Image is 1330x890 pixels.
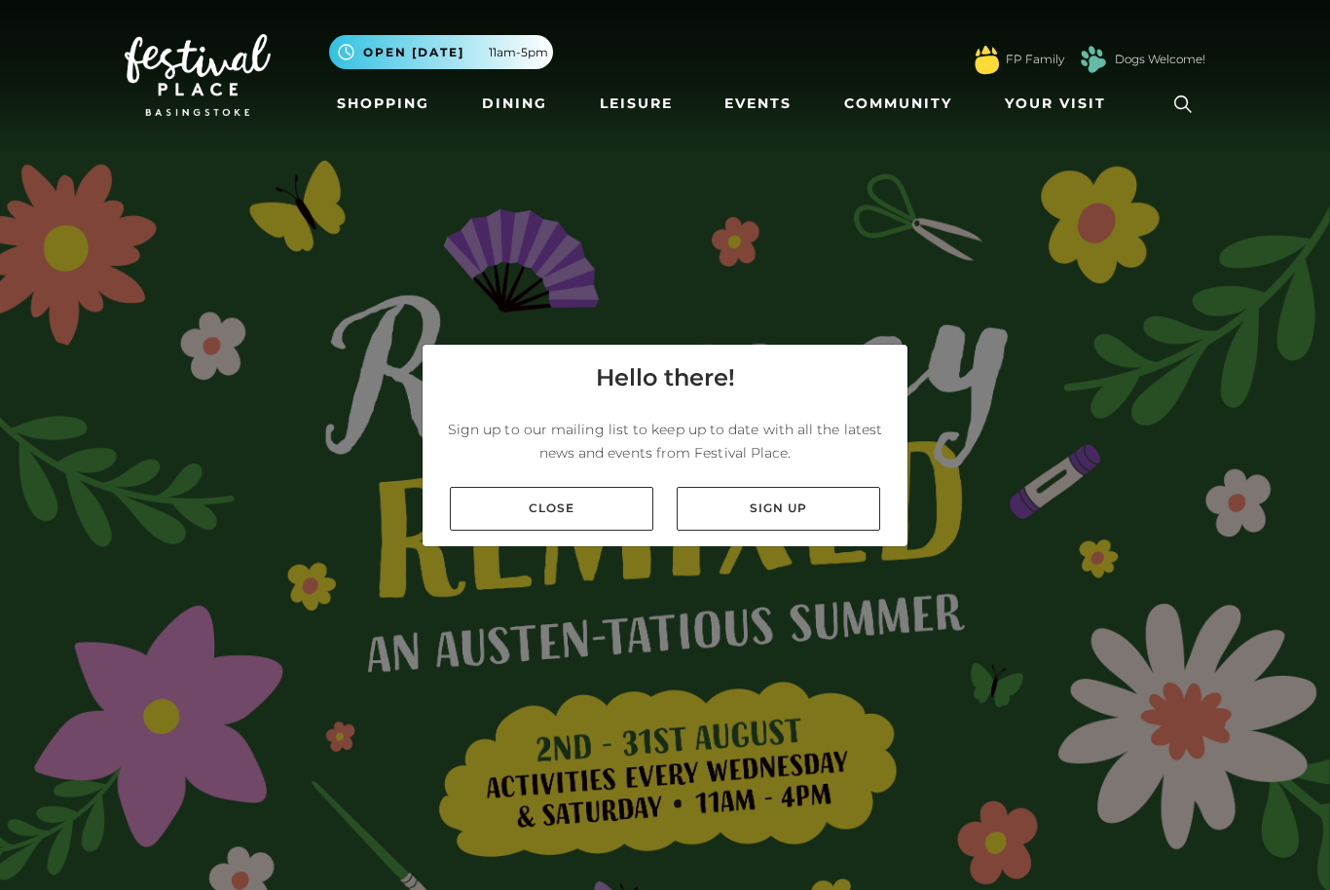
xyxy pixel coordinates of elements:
a: FP Family [1006,51,1064,68]
span: Your Visit [1005,93,1106,114]
a: Leisure [592,86,681,122]
button: Open [DATE] 11am-5pm [329,35,553,69]
span: Open [DATE] [363,44,464,61]
a: Events [717,86,799,122]
a: Shopping [329,86,437,122]
span: 11am-5pm [489,44,548,61]
a: Community [836,86,960,122]
p: Sign up to our mailing list to keep up to date with all the latest news and events from Festival ... [438,418,892,464]
a: Sign up [677,487,880,531]
a: Dining [474,86,555,122]
a: Dogs Welcome! [1115,51,1205,68]
a: Your Visit [997,86,1124,122]
img: Festival Place Logo [125,34,271,116]
a: Close [450,487,653,531]
h4: Hello there! [596,360,735,395]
